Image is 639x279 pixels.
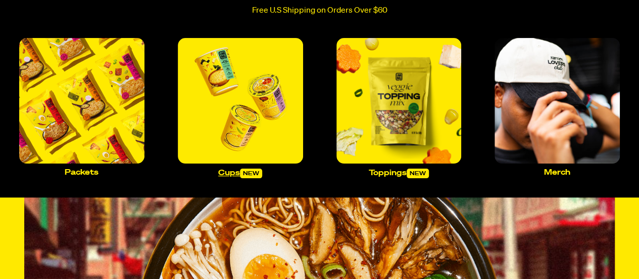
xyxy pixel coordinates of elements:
[15,34,149,180] a: Packets
[19,38,144,164] img: Packets_large.jpg
[544,169,570,176] p: Merch
[407,169,429,178] span: new
[490,34,624,180] a: Merch
[65,169,99,176] p: Packets
[336,38,462,164] img: toppings.png
[218,169,262,178] p: Cups
[178,38,303,164] img: Cups_large.jpg
[252,6,387,15] p: Free U.S Shipping on Orders Over $60
[174,34,307,182] a: Cupsnew
[369,169,429,178] p: Toppings
[332,34,466,182] a: Toppingsnew
[495,38,620,164] img: Merch_large.jpg
[240,169,262,178] span: new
